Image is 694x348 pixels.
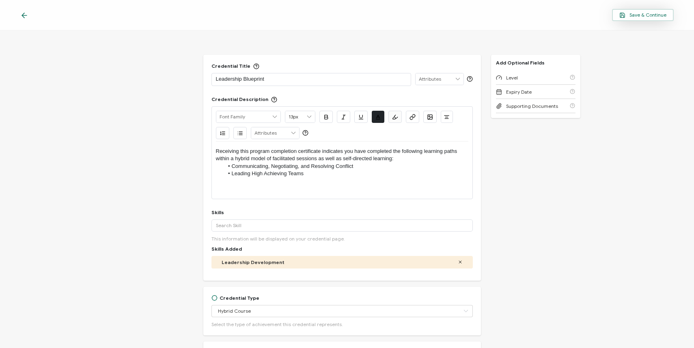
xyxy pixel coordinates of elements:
[216,111,280,122] input: Font Family
[211,305,473,317] input: Select Type
[224,163,468,170] li: Communicating, Negotiating, and Resolving Conflict
[211,321,343,327] span: Select the type of achievement this credential represents.
[653,309,694,348] iframe: Chat Widget
[211,295,259,301] div: Credential Type
[216,75,407,83] p: Leadership Blueprint
[612,9,674,21] button: Save & Continue
[211,236,345,242] span: This information will be displayed on your credential page.
[619,12,666,18] span: Save & Continue
[211,63,259,69] div: Credential Title
[416,73,463,85] input: Attributes
[222,259,284,265] span: Leadership Development
[506,75,518,81] span: Level
[224,170,468,177] li: Leading High Achieving Teams
[211,96,277,102] div: Credential Description
[211,209,224,215] div: Skills
[211,219,473,232] input: Search Skill
[491,60,550,66] p: Add Optional Fields
[506,103,558,109] span: Supporting Documents
[251,127,299,139] input: Attributes
[506,89,532,95] span: Expiry Date
[216,148,468,163] p: Receiving this program completion certificate indicates you have completed the following learning...
[285,111,315,122] input: Font Size
[211,246,242,252] span: Skills Added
